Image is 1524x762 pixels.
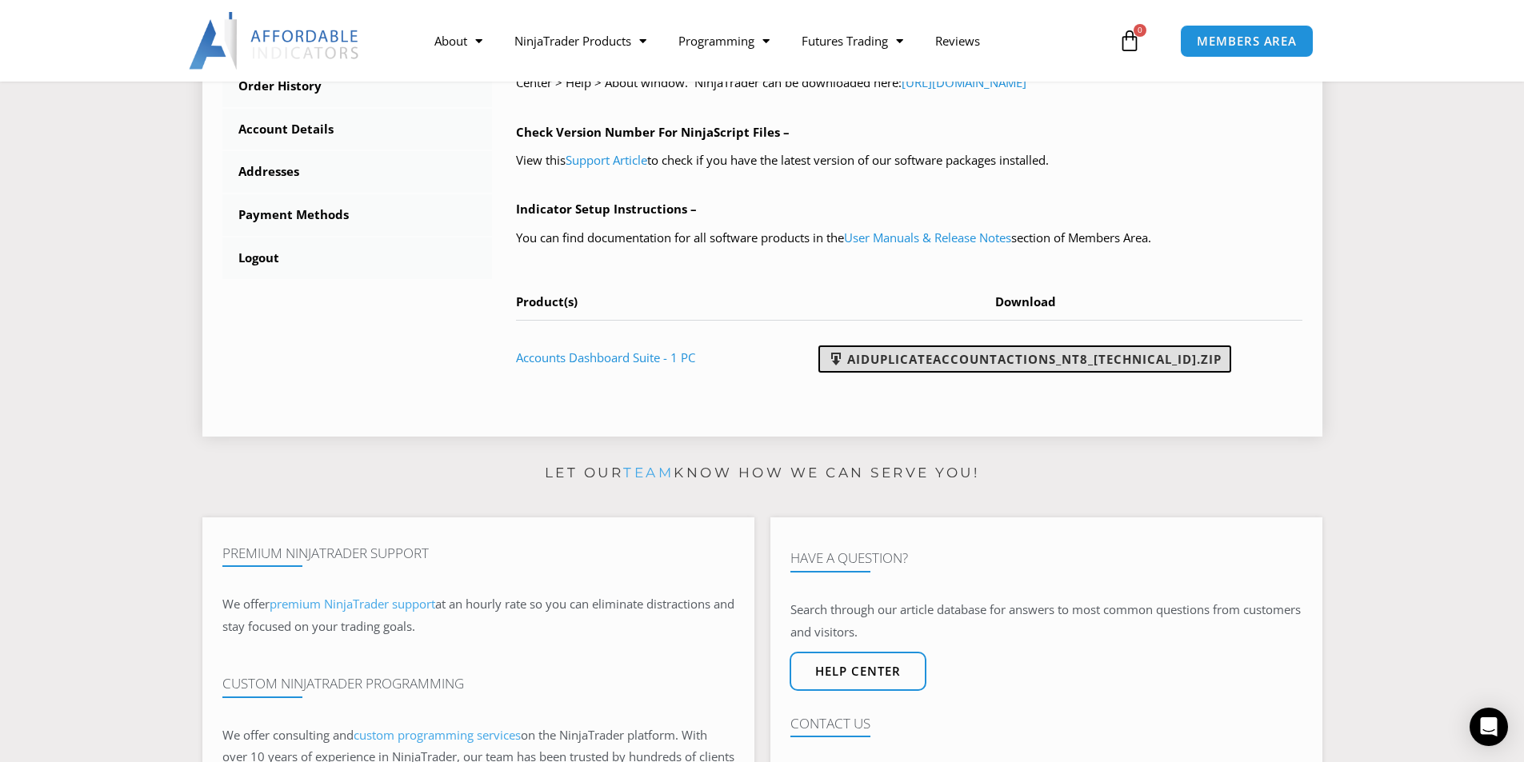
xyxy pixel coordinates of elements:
[790,550,1302,566] h4: Have A Question?
[902,74,1026,90] a: [URL][DOMAIN_NAME]
[222,545,734,561] h4: Premium NinjaTrader Support
[919,22,996,59] a: Reviews
[844,229,1011,245] a: User Manuals & Release Notes
[222,151,493,193] a: Addresses
[222,194,493,236] a: Payment Methods
[418,22,1114,59] nav: Menu
[222,676,734,692] h4: Custom NinjaTrader Programming
[790,716,1302,732] h4: Contact Us
[516,201,697,217] b: Indicator Setup Instructions –
[516,124,790,140] b: Check Version Number For NinjaScript Files –
[662,22,786,59] a: Programming
[1180,25,1314,58] a: MEMBERS AREA
[566,152,647,168] a: Support Article
[418,22,498,59] a: About
[222,237,493,279] a: Logout
[222,109,493,150] a: Account Details
[222,727,521,743] span: We offer consulting and
[354,727,521,743] a: custom programming services
[790,652,926,691] a: Help center
[202,461,1322,486] p: Let our know how we can serve you!
[516,150,1302,172] p: View this to check if you have the latest version of our software packages installed.
[790,599,1302,644] p: Search through our article database for answers to most common questions from customers and visit...
[222,66,493,107] a: Order History
[818,345,1231,373] a: AIDuplicateAccountActions_NT8_[TECHNICAL_ID].zip
[516,227,1302,249] p: You can find documentation for all software products in the section of Members Area.
[995,293,1056,309] span: Download
[786,22,919,59] a: Futures Trading
[516,293,578,309] span: Product(s)
[1197,35,1297,47] span: MEMBERS AREA
[1094,18,1165,64] a: 0
[498,22,662,59] a: NinjaTrader Products
[270,596,435,612] a: premium NinjaTrader support
[623,465,674,481] a: team
[815,665,901,677] span: Help center
[1134,24,1146,37] span: 0
[222,596,734,634] span: at an hourly rate so you can eliminate distractions and stay focused on your trading goals.
[1470,708,1508,746] div: Open Intercom Messenger
[516,349,695,365] a: Accounts Dashboard Suite - 1 PC
[189,12,361,70] img: LogoAI | Affordable Indicators – NinjaTrader
[222,596,270,612] span: We offer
